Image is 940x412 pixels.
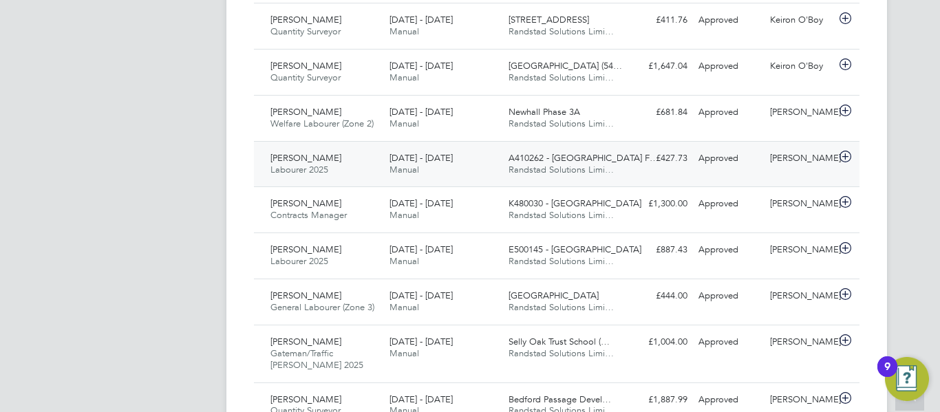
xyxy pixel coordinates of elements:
span: Quantity Surveyor [270,25,341,37]
div: 9 [884,367,890,384]
span: Welfare Labourer (Zone 2) [270,118,374,129]
div: £887.43 [621,239,693,261]
span: E500145 - [GEOGRAPHIC_DATA] [509,243,641,255]
span: [GEOGRAPHIC_DATA] (54… [509,60,622,72]
span: Randstad Solutions Limi… [509,118,614,129]
span: Selly Oak Trust School (… [509,336,610,347]
span: Manual [389,209,419,221]
span: [PERSON_NAME] [270,60,341,72]
div: Approved [693,285,765,307]
span: [PERSON_NAME] [270,106,341,118]
span: Quantity Surveyor [270,72,341,83]
span: Labourer 2025 [270,255,328,267]
span: Randstad Solutions Limi… [509,347,614,359]
span: [DATE] - [DATE] [389,152,453,164]
div: Approved [693,101,765,124]
span: [DATE] - [DATE] [389,290,453,301]
div: Approved [693,389,765,411]
span: Manual [389,72,419,83]
span: Gateman/Traffic [PERSON_NAME] 2025 [270,347,363,371]
div: Approved [693,331,765,354]
div: [PERSON_NAME] [765,239,836,261]
span: [PERSON_NAME] [270,290,341,301]
span: [PERSON_NAME] [270,152,341,164]
div: Approved [693,9,765,32]
div: [PERSON_NAME] [765,101,836,124]
div: [PERSON_NAME] [765,389,836,411]
div: £681.84 [621,101,693,124]
span: Manual [389,118,419,129]
div: Keiron O'Boy [765,55,836,78]
span: [DATE] - [DATE] [389,60,453,72]
span: Randstad Solutions Limi… [509,255,614,267]
span: [DATE] - [DATE] [389,197,453,209]
span: Manual [389,164,419,175]
span: Randstad Solutions Limi… [509,301,614,313]
div: £444.00 [621,285,693,307]
span: [GEOGRAPHIC_DATA] [509,290,599,301]
div: £1,647.04 [621,55,693,78]
span: [DATE] - [DATE] [389,14,453,25]
span: [DATE] - [DATE] [389,106,453,118]
div: Approved [693,55,765,78]
span: Manual [389,301,419,313]
span: Manual [389,255,419,267]
div: [PERSON_NAME] [765,193,836,215]
div: £411.76 [621,9,693,32]
span: Bedford Passage Devel… [509,393,611,405]
span: A410262 - [GEOGRAPHIC_DATA] F… [509,152,659,164]
span: General Labourer (Zone 3) [270,301,374,313]
span: [DATE] - [DATE] [389,393,453,405]
button: Open Resource Center, 9 new notifications [885,357,929,401]
span: [PERSON_NAME] [270,336,341,347]
span: Randstad Solutions Limi… [509,25,614,37]
div: £1,004.00 [621,331,693,354]
div: £1,300.00 [621,193,693,215]
span: [DATE] - [DATE] [389,243,453,255]
span: Newhall Phase 3A [509,106,580,118]
div: [PERSON_NAME] [765,147,836,170]
span: [PERSON_NAME] [270,197,341,209]
span: Randstad Solutions Limi… [509,164,614,175]
div: £1,887.99 [621,389,693,411]
div: [PERSON_NAME] [765,285,836,307]
span: [PERSON_NAME] [270,393,341,405]
span: [PERSON_NAME] [270,14,341,25]
div: Keiron O'Boy [765,9,836,32]
span: Labourer 2025 [270,164,328,175]
div: Approved [693,239,765,261]
span: Randstad Solutions Limi… [509,209,614,221]
span: Manual [389,347,419,359]
span: Randstad Solutions Limi… [509,72,614,83]
span: [STREET_ADDRESS] [509,14,589,25]
span: [DATE] - [DATE] [389,336,453,347]
div: Approved [693,147,765,170]
div: Approved [693,193,765,215]
div: [PERSON_NAME] [765,331,836,354]
span: K480030 - [GEOGRAPHIC_DATA] [509,197,641,209]
span: Contracts Manager [270,209,347,221]
span: Manual [389,25,419,37]
span: [PERSON_NAME] [270,243,341,255]
div: £427.73 [621,147,693,170]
